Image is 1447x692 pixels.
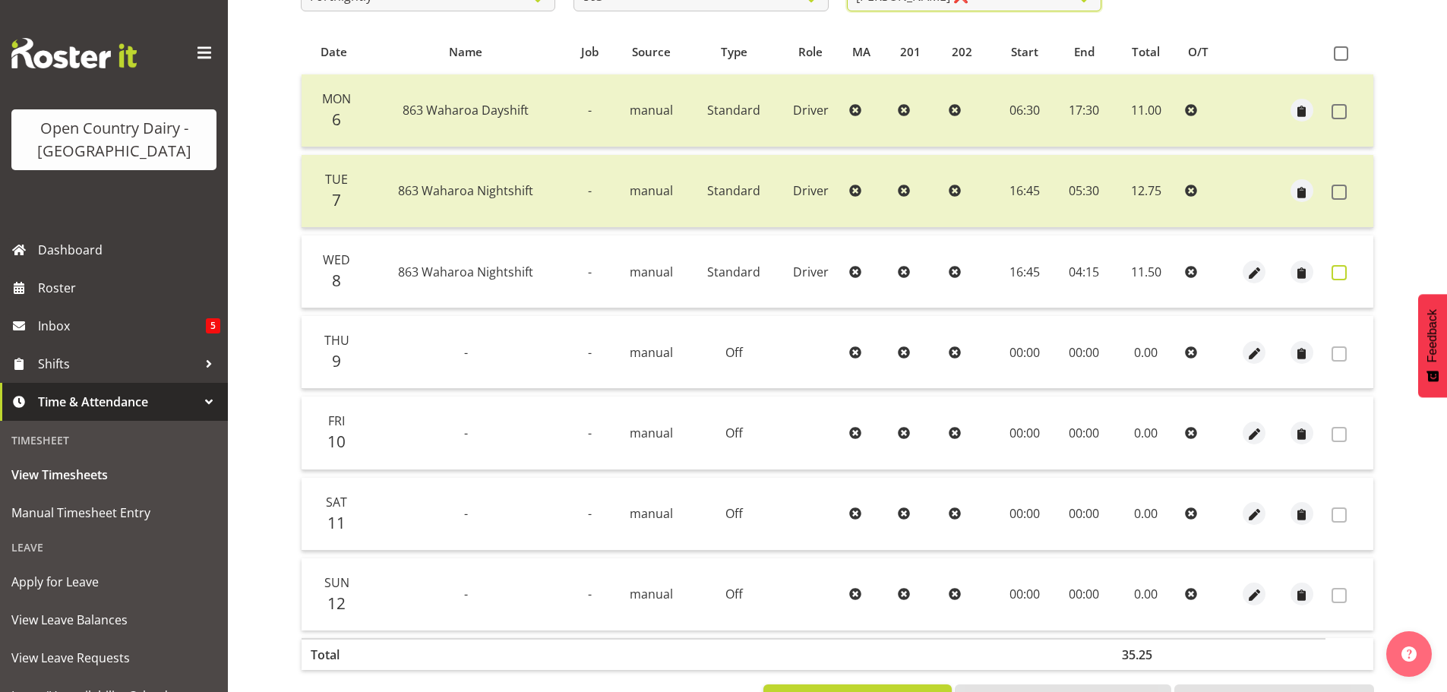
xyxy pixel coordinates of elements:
span: MA [852,43,870,61]
span: manual [630,264,673,280]
span: Roster [38,276,220,299]
span: 5 [206,318,220,333]
span: - [464,586,468,602]
span: manual [630,182,673,199]
td: 00:00 [994,478,1055,551]
td: 00:00 [1055,316,1113,389]
td: Standard [690,74,779,147]
td: 11.50 [1113,235,1179,308]
span: 6 [332,109,341,130]
td: 0.00 [1113,316,1179,389]
span: 12 [327,592,346,614]
a: Manual Timesheet Entry [4,494,224,532]
span: 11 [327,512,346,533]
span: Apply for Leave [11,570,216,593]
span: Role [798,43,823,61]
td: Off [690,478,779,551]
td: 0.00 [1113,397,1179,469]
span: Dashboard [38,239,220,261]
td: 12.75 [1113,155,1179,228]
span: - [464,425,468,441]
td: 06:30 [994,74,1055,147]
span: Start [1011,43,1038,61]
td: 00:00 [1055,558,1113,630]
span: Source [632,43,671,61]
span: - [588,505,592,522]
th: Total [302,638,365,670]
span: Thu [324,332,349,349]
span: - [588,425,592,441]
td: Off [690,316,779,389]
span: Driver [793,264,829,280]
td: 00:00 [1055,397,1113,469]
span: - [588,344,592,361]
span: manual [630,102,673,118]
span: Inbox [38,314,206,337]
span: - [588,102,592,118]
td: 00:00 [1055,478,1113,551]
span: manual [630,425,673,441]
span: 863 Waharoa Nightshift [398,264,533,280]
td: Off [690,397,779,469]
span: 10 [327,431,346,452]
a: Apply for Leave [4,563,224,601]
td: 0.00 [1113,558,1179,630]
a: View Leave Requests [4,639,224,677]
td: 17:30 [1055,74,1113,147]
a: View Leave Balances [4,601,224,639]
span: Total [1132,43,1160,61]
img: help-xxl-2.png [1401,646,1417,662]
td: 11.00 [1113,74,1179,147]
span: Name [449,43,482,61]
span: Mon [322,90,351,107]
td: 04:15 [1055,235,1113,308]
span: Time & Attendance [38,390,197,413]
span: Sun [324,574,349,591]
span: Wed [323,251,350,268]
span: Fri [328,412,345,429]
span: - [464,505,468,522]
span: 863 Waharoa Dayshift [403,102,529,118]
span: Type [721,43,747,61]
span: 9 [332,350,341,371]
span: Manual Timesheet Entry [11,501,216,524]
span: - [588,586,592,602]
td: 00:00 [994,316,1055,389]
td: 0.00 [1113,478,1179,551]
td: 16:45 [994,155,1055,228]
td: 00:00 [994,558,1055,630]
span: Tue [325,171,348,188]
span: Driver [793,102,829,118]
div: Timesheet [4,425,224,456]
img: Rosterit website logo [11,38,137,68]
span: Date [321,43,347,61]
span: - [464,344,468,361]
td: 05:30 [1055,155,1113,228]
span: View Leave Balances [11,608,216,631]
span: View Leave Requests [11,646,216,669]
th: 35.25 [1113,638,1179,670]
span: manual [630,586,673,602]
span: Feedback [1426,309,1439,362]
td: 00:00 [994,397,1055,469]
span: manual [630,344,673,361]
td: Standard [690,235,779,308]
span: Job [581,43,599,61]
span: - [588,182,592,199]
span: manual [630,505,673,522]
div: Leave [4,532,224,563]
span: Sat [326,494,347,510]
span: Shifts [38,352,197,375]
span: O/T [1188,43,1208,61]
span: 863 Waharoa Nightshift [398,182,533,199]
span: 202 [952,43,972,61]
span: 8 [332,270,341,291]
span: 7 [332,189,341,210]
span: End [1074,43,1095,61]
div: Open Country Dairy - [GEOGRAPHIC_DATA] [27,117,201,163]
td: Off [690,558,779,630]
a: View Timesheets [4,456,224,494]
span: - [588,264,592,280]
span: View Timesheets [11,463,216,486]
span: Driver [793,182,829,199]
